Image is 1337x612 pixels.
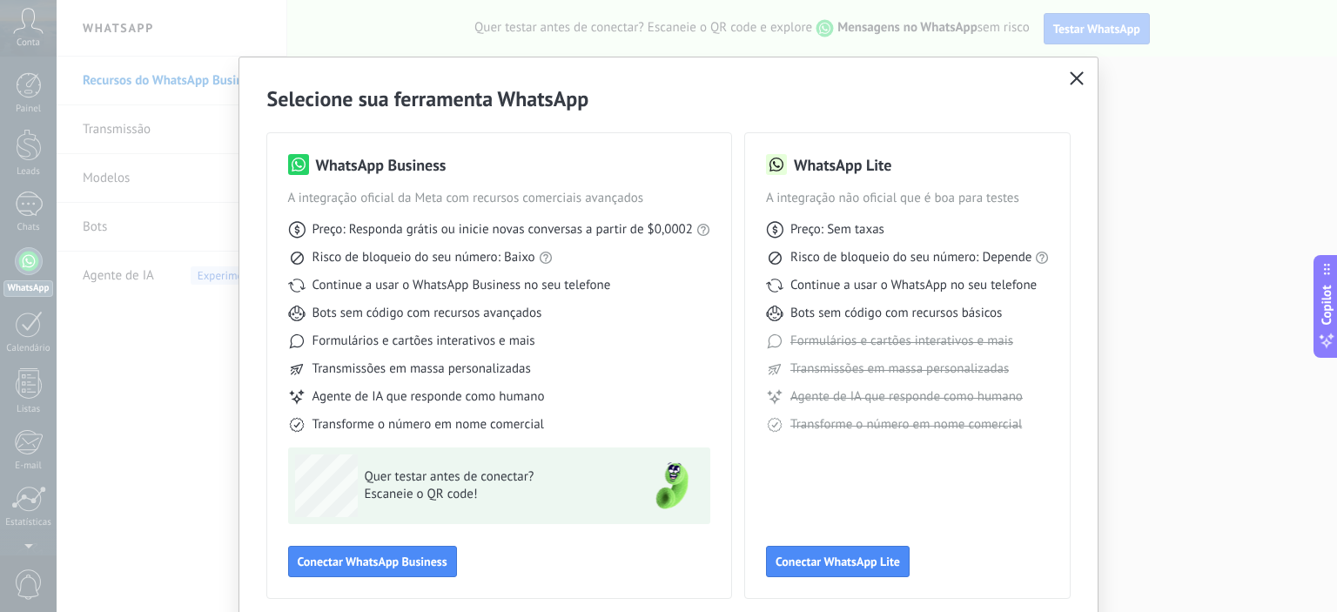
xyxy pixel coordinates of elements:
[794,154,891,176] h3: WhatsApp Lite
[312,249,535,266] span: Risco de bloqueio do seu número: Baixo
[776,555,900,568] span: Conectar WhatsApp Lite
[298,555,447,568] span: Conectar WhatsApp Business
[641,454,703,517] img: green-phone.png
[312,221,693,239] span: Preço: Responda grátis ou inicie novas conversas a partir de $0,0002
[790,249,1032,266] span: Risco de bloqueio do seu número: Depende
[312,388,545,406] span: Agente de IA que responde como humano
[790,388,1023,406] span: Agente de IA que responde como humano
[1318,285,1335,325] span: Copilot
[790,221,884,239] span: Preço: Sem taxas
[790,305,1002,322] span: Bots sem código com recursos básicos
[288,190,710,207] span: A integração oficial da Meta com recursos comerciais avançados
[790,360,1009,378] span: Transmissões em massa personalizadas
[365,486,619,503] span: Escaneie o QR code!
[312,416,544,434] span: Transforme o número em nome comercial
[790,416,1022,434] span: Transforme o número em nome comercial
[790,277,1037,294] span: Continue a usar o WhatsApp no seu telefone
[267,85,1071,112] h2: Selecione sua ferramenta WhatsApp
[766,190,1050,207] span: A integração não oficial que é boa para testes
[288,546,457,577] button: Conectar WhatsApp Business
[312,360,531,378] span: Transmissões em massa personalizadas
[312,333,535,350] span: Formulários e cartões interativos e mais
[365,468,619,486] span: Quer testar antes de conectar?
[312,305,542,322] span: Bots sem código com recursos avançados
[312,277,611,294] span: Continue a usar o WhatsApp Business no seu telefone
[766,546,910,577] button: Conectar WhatsApp Lite
[316,154,447,176] h3: WhatsApp Business
[790,333,1013,350] span: Formulários e cartões interativos e mais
